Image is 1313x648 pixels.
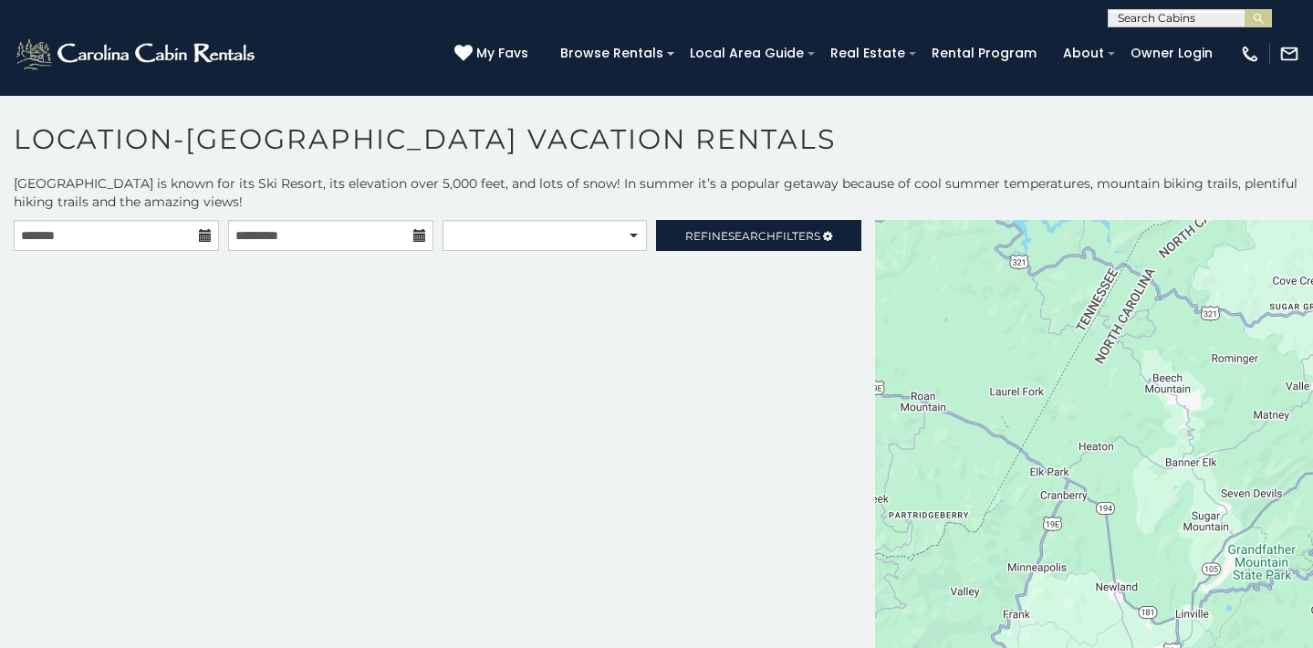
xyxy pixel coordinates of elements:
[1279,44,1299,64] img: mail-regular-white.png
[728,229,776,243] span: Search
[685,229,820,243] span: Refine Filters
[476,44,528,63] span: My Favs
[551,39,672,68] a: Browse Rentals
[656,220,861,251] a: RefineSearchFilters
[821,39,914,68] a: Real Estate
[14,36,260,72] img: White-1-2.png
[454,44,533,64] a: My Favs
[1121,39,1222,68] a: Owner Login
[922,39,1046,68] a: Rental Program
[681,39,813,68] a: Local Area Guide
[1240,44,1260,64] img: phone-regular-white.png
[1054,39,1113,68] a: About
